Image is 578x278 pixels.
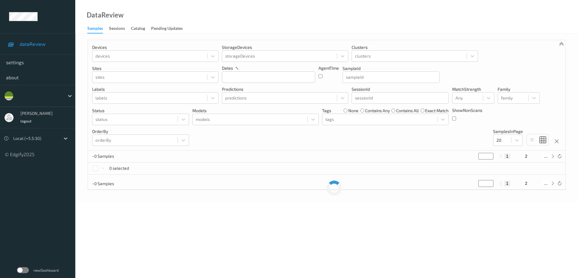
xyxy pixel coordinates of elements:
[92,153,137,159] p: ~0 Samples
[452,107,482,113] p: showNonScans
[92,181,137,187] p: ~0 Samples
[222,44,348,50] p: storageDevices
[92,86,219,92] p: labels
[222,65,233,71] p: dates
[493,128,523,134] p: samplesInPage
[504,153,510,159] button: 1
[504,181,510,186] button: 1
[396,108,419,114] label: contains all
[348,108,359,114] label: none
[222,86,348,92] p: predictions
[523,181,529,186] button: 2
[92,44,219,50] p: devices
[131,25,145,33] div: catalog
[92,128,189,134] p: orderBy
[151,24,189,33] a: pending updates
[109,25,125,33] div: Sessions
[352,86,449,92] p: sessionId
[92,65,219,71] p: sites
[87,24,109,33] a: Samples
[352,44,478,50] p: clusters
[498,86,540,92] p: family
[109,24,131,33] a: Sessions
[365,108,390,114] label: contains any
[425,108,449,114] label: exact match
[92,108,189,114] p: status
[542,181,549,186] button: ...
[542,153,549,159] button: ...
[87,12,123,18] div: dataReview
[523,153,529,159] button: 2
[151,25,183,33] div: pending updates
[131,24,151,33] a: catalog
[343,65,440,71] p: sampleId
[319,65,339,71] p: agentTime
[192,108,319,114] p: models
[452,86,494,92] p: matchStrength
[87,25,103,33] div: Samples
[109,165,129,171] p: 0 selected
[322,108,331,114] p: tags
